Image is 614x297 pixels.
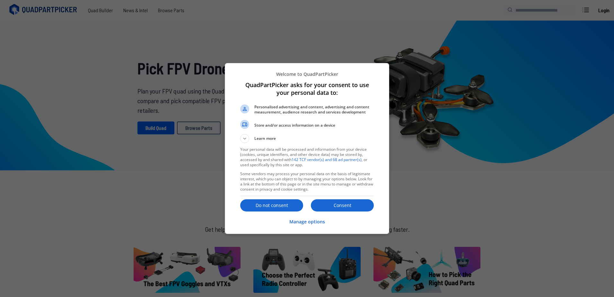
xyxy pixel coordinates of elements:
[289,215,325,229] button: Manage options
[240,134,374,143] button: Learn more
[240,171,374,192] p: Some vendors may process your personal data on the basis of legitimate interest, which you can ob...
[254,136,276,143] span: Learn more
[240,202,303,209] p: Do not consent
[240,147,374,167] p: Your personal data will be processed and information from your device (cookies, unique identifier...
[292,157,362,162] a: 142 TCF vendor(s) and 68 ad partner(s)
[289,219,325,225] p: Manage options
[240,71,374,77] p: Welcome to QuadPartPicker
[311,202,374,209] p: Consent
[254,104,374,115] span: Personalised advertising and content, advertising and content measurement, audience research and ...
[311,199,374,212] button: Consent
[254,123,374,128] span: Store and/or access information on a device
[240,81,374,96] h1: QuadPartPicker asks for your consent to use your personal data to:
[240,199,303,212] button: Do not consent
[225,63,389,234] div: QuadPartPicker asks for your consent to use your personal data to:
